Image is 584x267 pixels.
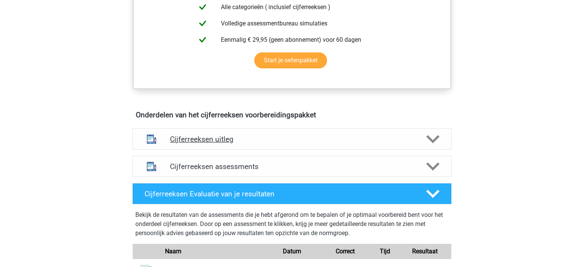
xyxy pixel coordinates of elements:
[170,162,414,171] h4: Cijferreeksen assessments
[135,210,449,238] p: Bekijk de resultaten van de assessments die je hebt afgerond om te bepalen of je optimaal voorber...
[265,247,319,256] div: Datum
[129,128,455,150] a: uitleg Cijferreeksen uitleg
[142,157,161,176] img: cijferreeksen assessments
[372,247,398,256] div: Tijd
[142,130,161,149] img: cijferreeksen uitleg
[159,247,265,256] div: Naam
[170,135,414,144] h4: Cijferreeksen uitleg
[254,52,327,68] a: Start je oefenpakket
[398,247,451,256] div: Resultaat
[136,111,448,119] h4: Onderdelen van het cijferreeksen voorbereidingspakket
[319,247,372,256] div: Correct
[129,183,455,204] a: Cijferreeksen Evaluatie van je resultaten
[144,190,414,198] h4: Cijferreeksen Evaluatie van je resultaten
[129,156,455,177] a: assessments Cijferreeksen assessments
